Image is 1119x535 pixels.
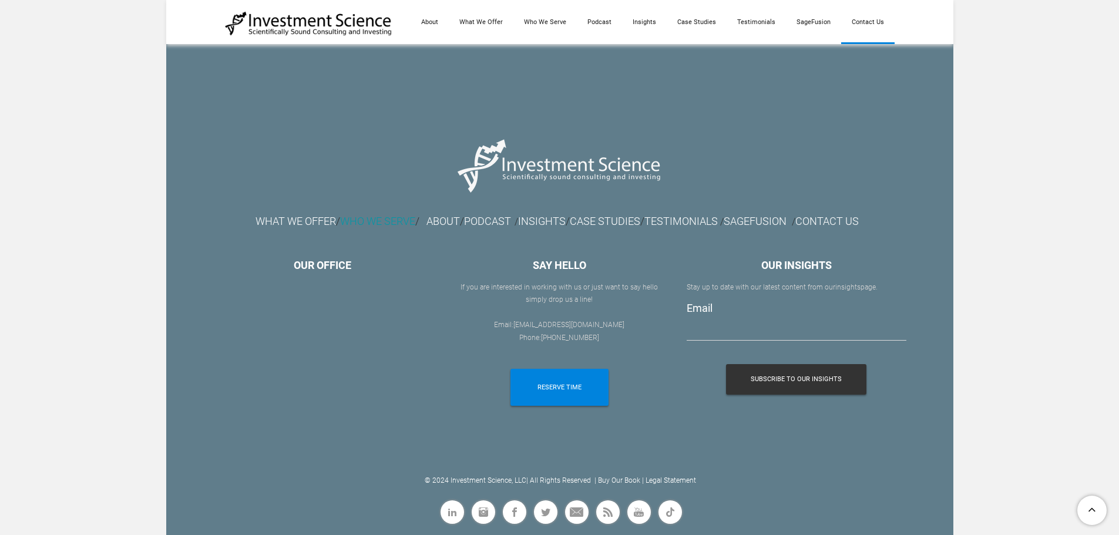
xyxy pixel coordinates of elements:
img: Investment Science | NYC Consulting Services [225,11,392,36]
font: SAY HELLO [533,259,586,271]
font: / [336,215,340,227]
a: INSIGHTS [518,215,566,227]
font: If you are interested in working with us or ​just want to say hello simply drop us a line! [461,283,658,304]
font: WHAT WE OFFER [256,215,336,227]
font: OUR INSIGHTS [761,259,832,271]
a: WHO WE SERVE [340,218,415,227]
a: SAGEFUSION [724,218,787,227]
font: Stay up to date with our latest content from our page. [687,283,878,291]
font: / [720,216,724,227]
a: WHAT WE OFFER [256,218,336,227]
font: SAGEFUSION [724,215,787,227]
font: OUR OFFICE [294,259,351,271]
a: ABOUT [426,215,460,227]
a: To Top [1073,491,1113,529]
a: All Rights Reserved [530,476,591,484]
a: | [594,476,596,484]
span: Subscribe To Our Insights [751,364,842,395]
font: / [792,216,795,227]
a: insights [835,283,861,291]
a: | [642,476,644,484]
font: [PHONE_NUMBER] [541,334,599,342]
a: Facebook [501,499,528,526]
a: CASE STUDIES [570,215,640,227]
a: © 2024 Investment Science, LLC [425,476,526,484]
font: / [515,216,518,227]
a: CONTACT US [795,215,859,227]
a: Linkedin [439,499,466,526]
a: Youtube [626,499,653,526]
a: Buy Our Book [598,476,640,484]
a: [EMAIL_ADDRESS][DOMAIN_NAME] [513,321,624,329]
a: Flickr [657,499,684,526]
a: Rss [594,499,621,526]
span: RESERVE TIME [537,369,582,406]
font: / [426,215,464,227]
a: Mail [563,499,590,526]
label: Email [687,302,713,314]
font: PODCAST [464,215,511,227]
font: / [570,215,720,227]
font: Email: Phone: [494,321,624,342]
img: Picture [451,128,668,203]
a: [PHONE_NUMBER]​ [541,334,599,342]
a: Twitter [532,499,559,526]
font: / [518,215,570,227]
a: TESTIMONIALS [644,215,718,227]
a: Legal Statement [646,476,696,484]
a: PODCAST [464,218,511,227]
a: RESERVE TIME [510,369,609,406]
a: | [526,476,528,484]
font: WHO WE SERVE [340,215,415,227]
a: Instagram [470,499,497,526]
font: / [415,215,419,227]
